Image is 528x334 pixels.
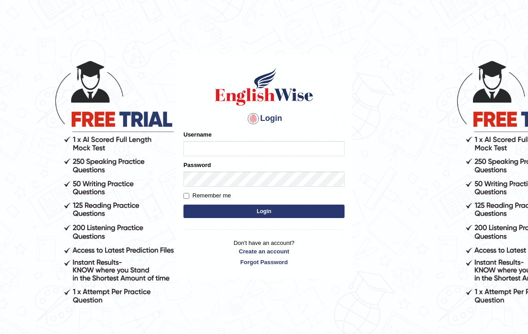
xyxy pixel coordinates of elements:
[183,247,345,256] a: Create an account
[183,111,345,126] h4: Login
[183,191,231,200] label: Remember me
[183,239,345,266] p: Don't have an account?
[213,67,315,107] img: Logo of English Wise sign in for intelligent practice with AI
[183,193,189,199] input: Remember me
[183,130,212,139] label: Username
[183,161,211,169] label: Password
[183,205,345,218] button: Login
[183,258,345,266] a: Forgot Password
